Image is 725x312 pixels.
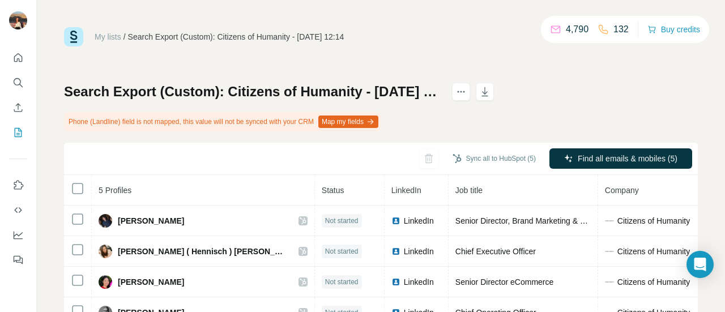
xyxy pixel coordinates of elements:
[613,23,629,36] p: 132
[445,150,544,167] button: Sync all to HubSpot (5)
[118,215,184,226] span: [PERSON_NAME]
[617,246,690,257] span: Citizens of Humanity
[605,247,614,256] img: company-logo
[9,200,27,220] button: Use Surfe API
[325,246,359,257] span: Not started
[99,245,112,258] img: Avatar
[9,97,27,118] button: Enrich CSV
[9,72,27,93] button: Search
[455,216,639,225] span: Senior Director, Brand Marketing & Communications
[95,32,121,41] a: My lists
[391,247,400,256] img: LinkedIn logo
[99,275,112,289] img: Avatar
[617,276,690,288] span: Citizens of Humanity
[64,112,381,131] div: Phone (Landline) field is not mapped, this value will not be synced with your CRM
[452,83,470,101] button: actions
[455,186,483,195] span: Job title
[9,225,27,245] button: Dashboard
[99,186,131,195] span: 5 Profiles
[647,22,700,37] button: Buy credits
[686,251,714,278] div: Open Intercom Messenger
[617,215,690,226] span: Citizens of Humanity
[325,216,359,226] span: Not started
[118,246,287,257] span: [PERSON_NAME] ( Hennisch ) [PERSON_NAME]
[325,277,359,287] span: Not started
[322,186,344,195] span: Status
[64,83,442,101] h1: Search Export (Custom): Citizens of Humanity - [DATE] 12:14
[404,215,434,226] span: LinkedIn
[391,277,400,287] img: LinkedIn logo
[391,186,421,195] span: LinkedIn
[9,250,27,270] button: Feedback
[9,11,27,29] img: Avatar
[605,186,639,195] span: Company
[9,48,27,68] button: Quick start
[605,277,614,287] img: company-logo
[455,247,536,256] span: Chief Executive Officer
[123,31,126,42] li: /
[404,276,434,288] span: LinkedIn
[578,153,677,164] span: Find all emails & mobiles (5)
[318,116,378,128] button: Map my fields
[566,23,588,36] p: 4,790
[391,216,400,225] img: LinkedIn logo
[404,246,434,257] span: LinkedIn
[549,148,692,169] button: Find all emails & mobiles (5)
[99,214,112,228] img: Avatar
[9,175,27,195] button: Use Surfe on LinkedIn
[455,277,554,287] span: Senior Director eCommerce
[605,216,614,225] img: company-logo
[64,27,83,46] img: Surfe Logo
[9,122,27,143] button: My lists
[128,31,344,42] div: Search Export (Custom): Citizens of Humanity - [DATE] 12:14
[118,276,184,288] span: [PERSON_NAME]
